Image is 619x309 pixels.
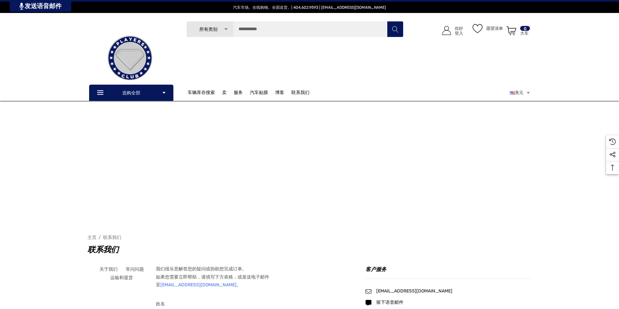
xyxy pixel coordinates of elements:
[609,138,616,145] svg: 最近浏览
[510,86,531,99] a: 美元
[234,90,243,97] a: 服务
[233,5,386,10] font: 汽车市场。在线购物。全国送货。| 404.602.9593 | [EMAIL_ADDRESS][DOMAIN_NAME]
[88,245,119,254] font: 联系我们
[486,26,503,31] font: 愿望清单
[222,90,227,95] font: 卖
[224,27,228,32] svg: 图标向下箭头
[188,90,215,95] font: 车辆库存搜索
[504,19,531,45] a: 购物车中有 0 件商品
[126,267,144,272] font: 常问问题
[88,235,97,240] a: 主页
[234,90,243,95] font: 服务
[520,31,529,36] font: 大车
[515,90,523,95] font: 美元
[366,266,387,272] font: 客户服务
[156,266,247,272] font: 我们很乐意解答您的疑问或协助您完成订单。
[188,90,215,97] a: 车辆库存搜索
[366,300,371,306] svg: 图标电子邮件
[275,90,284,95] font: 博客
[237,282,241,288] font: 。
[387,21,403,37] button: 搜索
[222,86,234,99] a: 卖
[88,232,531,243] nav: 面包屑
[609,151,616,158] svg: 社交媒体
[376,300,403,305] a: 留下语音邮件
[162,90,166,95] svg: 图标向下箭头
[435,19,466,42] a: 登入
[156,301,165,307] font: 姓名
[99,267,118,272] font: 关于我们
[531,267,616,298] iframe: Tidio 聊天
[455,26,463,31] font: 你好
[156,274,269,288] font: 如果您需要立即帮助，请填写下方表格，或发送电子邮件至
[507,26,516,35] svg: 查看您的购物车
[126,265,144,274] a: 常问问题
[455,31,463,36] font: 登入
[250,90,268,95] font: 汽车贴膜
[366,289,371,294] svg: 图标电子邮件
[96,89,106,97] svg: 图标线
[291,90,309,95] font: 联系我们
[470,19,504,37] a: 愿望清单 愿望清单
[250,86,275,99] a: 汽车贴膜
[186,21,233,37] a: 所有类别 图标向下箭头 图标向上箭头
[473,24,483,33] svg: 愿望清单
[110,275,133,280] font: 运输和退货
[442,26,451,35] svg: 图标用户帐户
[376,288,452,294] font: [EMAIL_ADDRESS][DOMAIN_NAME]
[160,282,237,288] a: [EMAIL_ADDRESS][DOMAIN_NAME]
[99,265,118,274] a: 关于我们
[606,164,619,171] svg: 顶部
[110,274,133,282] a: 运输和退货
[291,90,309,97] a: 联系我们
[103,235,121,240] a: 联系我们
[524,26,527,31] font: 0
[275,90,284,97] a: 博客
[376,289,452,294] a: [EMAIL_ADDRESS][DOMAIN_NAME]
[122,90,140,96] font: 选购全部
[199,27,217,32] font: 所有类别
[98,26,162,90] img: 玩家俱乐部 | 待售汽车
